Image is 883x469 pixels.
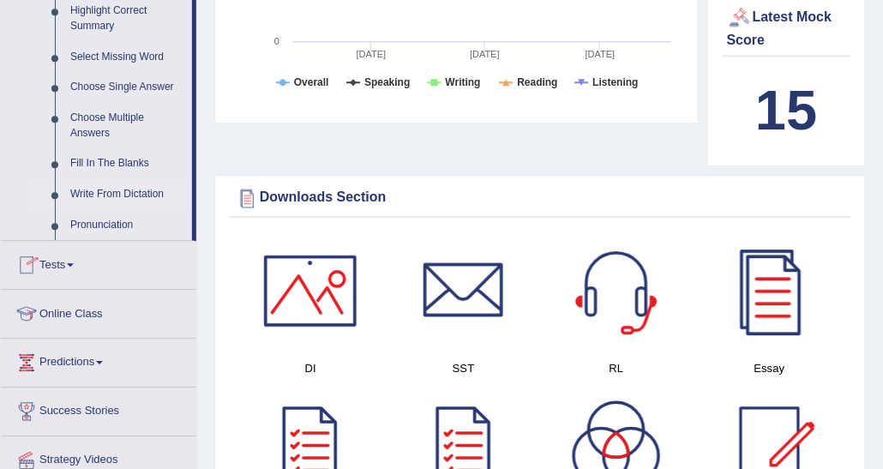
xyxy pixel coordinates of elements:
tspan: Speaking [364,76,410,88]
tspan: [DATE] [586,49,616,59]
a: Pronunciation [63,210,192,241]
a: Write From Dictation [63,179,192,210]
div: Downloads Section [234,185,846,211]
b: 15 [755,79,817,141]
h4: RL [549,359,685,377]
tspan: Writing [446,76,481,88]
tspan: Reading [518,76,558,88]
tspan: [DATE] [470,49,500,59]
tspan: [DATE] [357,49,387,59]
a: Online Class [1,290,196,333]
h4: SST [396,359,532,377]
h4: DI [243,359,379,377]
a: Select Missing Word [63,42,192,73]
a: Choose Single Answer [63,72,192,103]
h4: Essay [702,359,838,377]
tspan: Listening [593,76,639,88]
a: Fill In The Blanks [63,148,192,179]
a: Tests [1,241,196,284]
a: Choose Multiple Answers [63,103,192,148]
a: Predictions [1,339,196,382]
div: Latest Mock Score [727,4,846,51]
text: 0 [274,36,279,46]
tspan: Overall [294,76,329,88]
a: Success Stories [1,388,196,430]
